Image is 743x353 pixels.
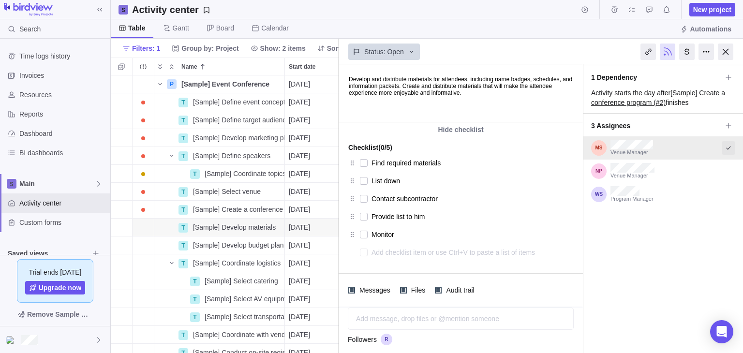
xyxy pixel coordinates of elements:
[289,222,310,232] span: [DATE]
[154,219,285,236] div: Name
[166,60,178,74] span: Collapse
[111,75,339,353] div: grid
[591,118,722,134] span: 3 Assignees
[289,62,315,72] span: Start date
[154,254,285,272] div: Name
[710,320,733,343] div: Open Intercom Messenger
[189,219,284,236] div: [Sample] Develop materials
[89,247,103,260] span: Browse views
[19,109,106,119] span: Reports
[371,174,553,188] textarea: List down
[178,151,188,161] div: T
[608,3,621,16] span: Time logs
[205,169,284,178] span: [Sample] Coordinate topics with speakers
[201,165,284,182] div: [Sample] Coordinate topics with speakers
[19,24,41,34] span: Search
[289,151,310,161] span: [DATE]
[642,7,656,15] a: Approval requests
[193,151,270,161] span: [Sample] Define speakers
[339,67,581,122] iframe: Editable area. Press F10 for toolbar.
[193,97,284,107] span: [Sample] Define event concept
[698,44,714,60] div: More actions
[289,240,310,250] span: [DATE]
[133,254,154,272] div: Trouble indication
[327,44,341,53] span: Sort
[193,205,284,214] span: [Sample] Create a conference program
[371,156,553,170] textarea: Find required materials
[285,129,343,147] div: Start date
[289,294,310,304] span: [DATE]
[285,236,343,254] div: Start date
[625,3,639,16] span: My assignments
[8,249,89,258] span: Saved views
[181,79,269,89] span: [Sample] Event Conference
[289,133,310,143] span: [DATE]
[289,187,310,196] span: [DATE]
[289,205,310,214] span: [DATE]
[201,290,284,308] div: [Sample] Select AV equipment
[190,294,200,304] div: T
[189,111,284,129] div: [Sample] Define target audience
[193,115,284,125] span: [Sample] Define target audience
[25,281,86,294] a: Upgrade now
[407,283,428,297] span: Files
[128,3,214,16] span: Save your current layout and filters as a View
[260,44,306,53] span: Show: 2 items
[193,187,261,196] span: [Sample] Select venue
[133,308,154,326] div: Trouble indication
[173,23,189,33] span: Gantt
[285,183,343,201] div: Start date
[722,141,735,155] span: Select to mark an assignee's portion of work as completed (reciprocal with I'm Done in My assignm...
[676,22,735,36] span: Automations
[348,141,392,154] span: Checklist (0/5)
[8,307,103,322] span: Remove Sample Data
[190,277,200,286] div: T
[247,42,310,55] span: Show: 2 items
[178,330,188,340] div: T
[19,71,106,80] span: Invoices
[660,7,673,15] a: Notifications
[205,276,278,286] span: [Sample] Select catering
[660,3,673,16] span: Notifications
[178,205,188,215] div: T
[289,115,310,125] span: [DATE]
[154,147,285,165] div: Name
[201,308,284,325] div: [Sample] Select transportation
[132,44,160,53] span: Filters: 1
[154,272,285,290] div: Name
[216,23,234,33] span: Board
[178,259,188,268] div: T
[154,111,285,129] div: Name
[189,129,284,147] div: [Sample] Develop marketing plan
[132,3,199,16] h2: Activity center
[181,44,238,53] span: Group by: Project
[285,326,343,344] div: Start date
[289,79,310,89] span: [DATE]
[19,129,106,138] span: Dashboard
[693,5,731,15] span: New project
[289,258,310,268] span: [DATE]
[339,122,583,137] div: Hide checklist
[19,148,106,158] span: BI dashboards
[285,219,343,236] div: Start date
[133,93,154,111] div: Trouble indication
[610,149,653,156] span: Venue Manager
[193,222,276,232] span: [Sample] Develop materials
[578,3,592,16] span: Start timer
[178,98,188,107] div: T
[289,97,310,107] span: [DATE]
[167,79,177,89] div: P
[285,165,343,183] div: Start date
[371,192,553,206] textarea: Contact subcontractor
[660,44,675,60] div: Unfollow
[154,201,285,219] div: Name
[442,283,476,297] span: Audit trail
[154,129,285,147] div: Name
[178,58,284,75] div: Name
[6,334,17,346] div: Rabia
[193,133,284,143] span: [Sample] Develop marketing plan
[189,236,284,254] div: [Sample] Develop budget plan
[178,116,188,125] div: T
[189,326,284,343] div: [Sample] Coordinate with vendors and sponsors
